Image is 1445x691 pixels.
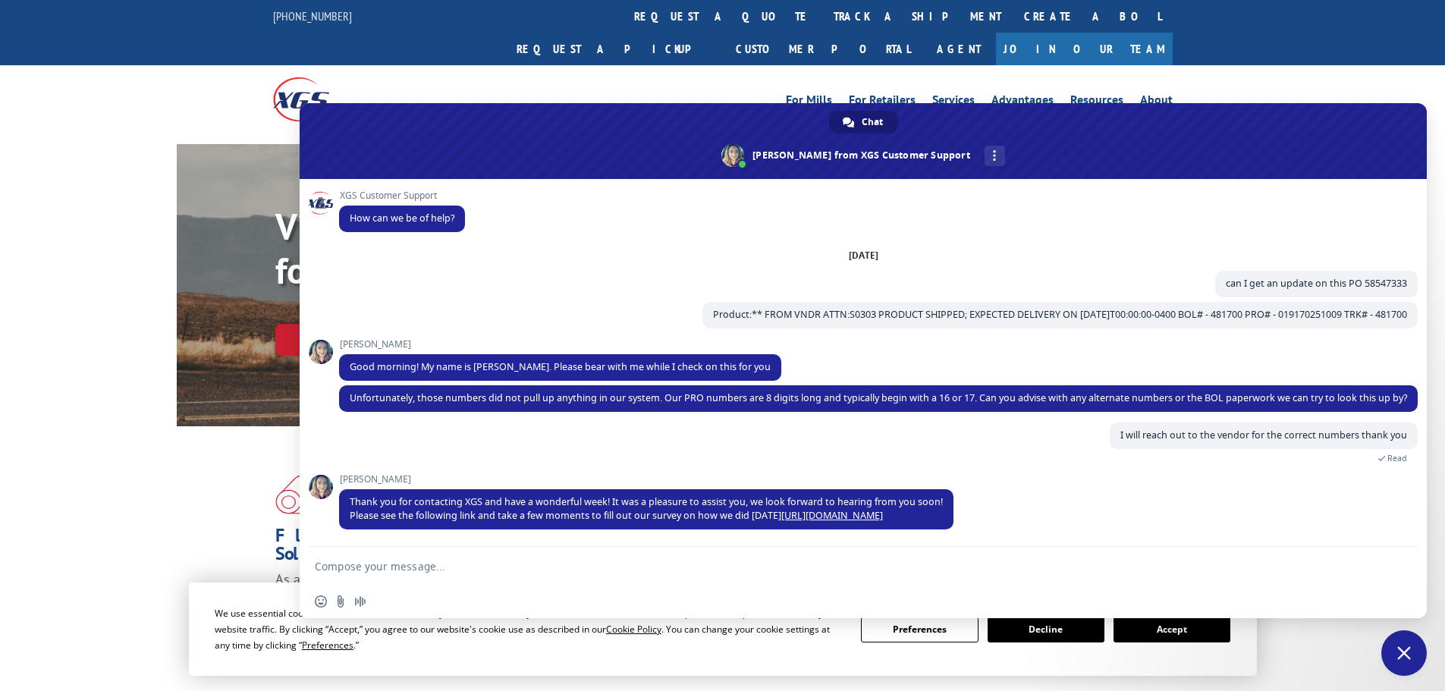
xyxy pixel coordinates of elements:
a: Agent [922,33,996,65]
a: For Mills [786,94,832,111]
a: Advantages [991,94,1054,111]
span: Product:** FROM VNDR ATTN:S0303 PRODUCT SHIPPED; EXPECTED DELIVERY ON [DATE]T00:00:00-0400 BOL# -... [713,308,1407,321]
span: Read [1387,453,1407,463]
span: [PERSON_NAME] [339,339,781,350]
span: Chat [862,111,883,133]
div: [DATE] [849,251,878,260]
a: For Retailers [849,94,916,111]
span: Good morning! My name is [PERSON_NAME]. Please bear with me while I check on this for you [350,360,771,373]
a: Resources [1070,94,1123,111]
a: Services [932,94,975,111]
span: [PERSON_NAME] [339,474,953,485]
span: I will reach out to the vendor for the correct numbers thank you [1120,429,1407,441]
span: XGS Customer Support [339,190,465,201]
span: How can we be of help? [350,212,454,225]
button: Preferences [861,617,978,642]
span: Insert an emoji [315,595,327,608]
div: We use essential cookies to make our site work. With your consent, we may also use non-essential ... [215,605,843,653]
span: Unfortunately, those numbers did not pull up anything in our system. Our PRO numbers are 8 digits... [350,391,1407,404]
span: can I get an update on this PO 58547333 [1226,277,1407,290]
h1: Flooring Logistics Solutions [275,526,562,570]
div: More channels [985,146,1005,166]
span: Cookie Policy [606,623,661,636]
div: Close chat [1381,630,1427,676]
a: Request a pickup [505,33,724,65]
span: Audio message [354,595,366,608]
a: Track shipment [275,324,418,356]
div: Cookie Consent Prompt [189,583,1257,676]
a: [URL][DOMAIN_NAME] [781,509,883,522]
a: Join Our Team [996,33,1173,65]
img: xgs-icon-total-supply-chain-intelligence-red [275,475,322,514]
span: Send a file [335,595,347,608]
textarea: Compose your message... [315,560,1378,573]
span: As an industry carrier of choice, XGS has brought innovation and dedication to flooring logistics... [275,570,561,624]
span: Thank you for contacting XGS and have a wonderful week! It was a pleasure to assist you, we look ... [350,495,943,522]
button: Accept [1114,617,1230,642]
a: About [1140,94,1173,111]
a: [PHONE_NUMBER] [273,8,352,24]
a: Customer Portal [724,33,922,65]
div: Chat [829,111,898,133]
span: Preferences [302,639,353,652]
b: Visibility, transparency, and control for your entire supply chain. [275,203,817,294]
button: Decline [988,617,1104,642]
